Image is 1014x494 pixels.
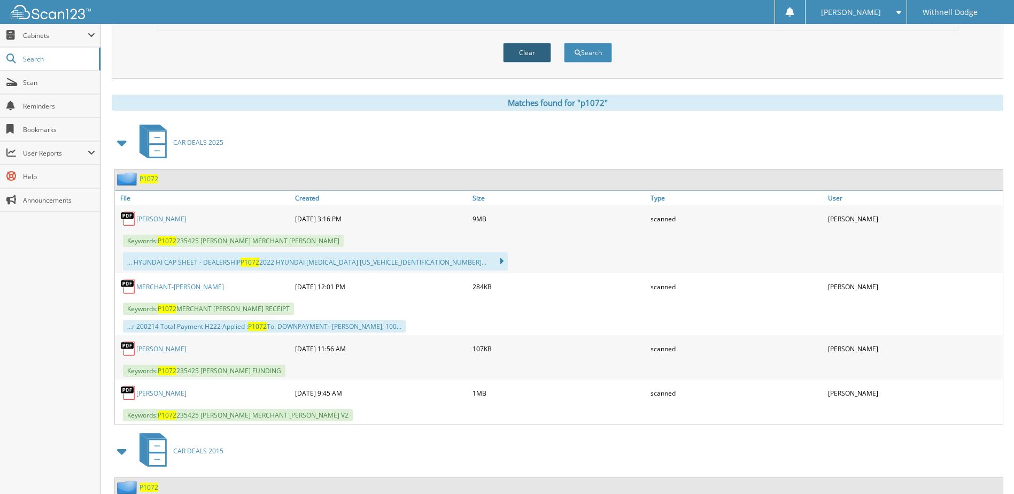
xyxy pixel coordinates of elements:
a: Type [648,191,825,205]
a: File [115,191,292,205]
a: User [825,191,1003,205]
img: folder2.png [117,172,140,186]
img: scan123-logo-white.svg [11,5,91,19]
a: Size [470,191,647,205]
a: [PERSON_NAME] [136,344,187,353]
div: scanned [648,338,825,359]
iframe: Chat Widget [961,443,1014,494]
span: Scan [23,78,95,87]
img: folder2.png [117,481,140,494]
a: P1072 [140,174,158,183]
span: P1072 [241,258,259,267]
div: [DATE] 3:16 PM [292,208,470,229]
div: [DATE] 11:56 AM [292,338,470,359]
div: scanned [648,382,825,404]
button: Clear [503,43,551,63]
div: [DATE] 9:45 AM [292,382,470,404]
div: 9MB [470,208,647,229]
span: P1072 [158,411,176,420]
span: Bookmarks [23,125,95,134]
span: Withnell Dodge [923,9,978,16]
div: [PERSON_NAME] [825,382,1003,404]
div: ... HYUNDAI CAP SHEET - DEALERSHIP 2022 HYUNDAI [MEDICAL_DATA] [US_VEHICLE_IDENTIFICATION_NUMBER]... [123,252,508,271]
span: Keywords: 235425 [PERSON_NAME] MERCHANT [PERSON_NAME] [123,235,344,247]
a: CAR DEALS 2025 [133,121,223,164]
span: CAR DEALS 2025 [173,138,223,147]
span: CAR DEALS 2015 [173,446,223,456]
div: 1MB [470,382,647,404]
div: [PERSON_NAME] [825,276,1003,297]
a: Created [292,191,470,205]
span: Reminders [23,102,95,111]
span: Keywords: 235425 [PERSON_NAME] MERCHANT [PERSON_NAME] V2 [123,409,353,421]
div: 107KB [470,338,647,359]
span: [PERSON_NAME] [821,9,881,16]
span: P1072 [158,304,176,313]
img: PDF.png [120,385,136,401]
span: Help [23,172,95,181]
a: [PERSON_NAME] [136,214,187,223]
img: PDF.png [120,211,136,227]
a: [PERSON_NAME] [136,389,187,398]
div: Matches found for "p1072" [112,95,1003,111]
span: Cabinets [23,31,88,40]
span: P1072 [158,236,176,245]
span: P1072 [248,322,267,331]
div: [DATE] 12:01 PM [292,276,470,297]
span: Keywords: MERCHANT [PERSON_NAME] RECEIPT [123,303,294,315]
div: scanned [648,208,825,229]
img: PDF.png [120,341,136,357]
button: Search [564,43,612,63]
div: 284KB [470,276,647,297]
span: Announcements [23,196,95,205]
span: P1072 [158,366,176,375]
a: P1072 [140,483,158,492]
div: [PERSON_NAME] [825,208,1003,229]
div: ...r 200214 Total Payment H222 Applied : To: DOWNPAYMENT--[PERSON_NAME], 100... [123,320,406,333]
div: scanned [648,276,825,297]
span: User Reports [23,149,88,158]
a: CAR DEALS 2015 [133,430,223,472]
div: [PERSON_NAME] [825,338,1003,359]
a: MERCHANT-[PERSON_NAME] [136,282,224,291]
span: Search [23,55,94,64]
img: PDF.png [120,279,136,295]
span: Keywords: 235425 [PERSON_NAME] FUNDING [123,365,285,377]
